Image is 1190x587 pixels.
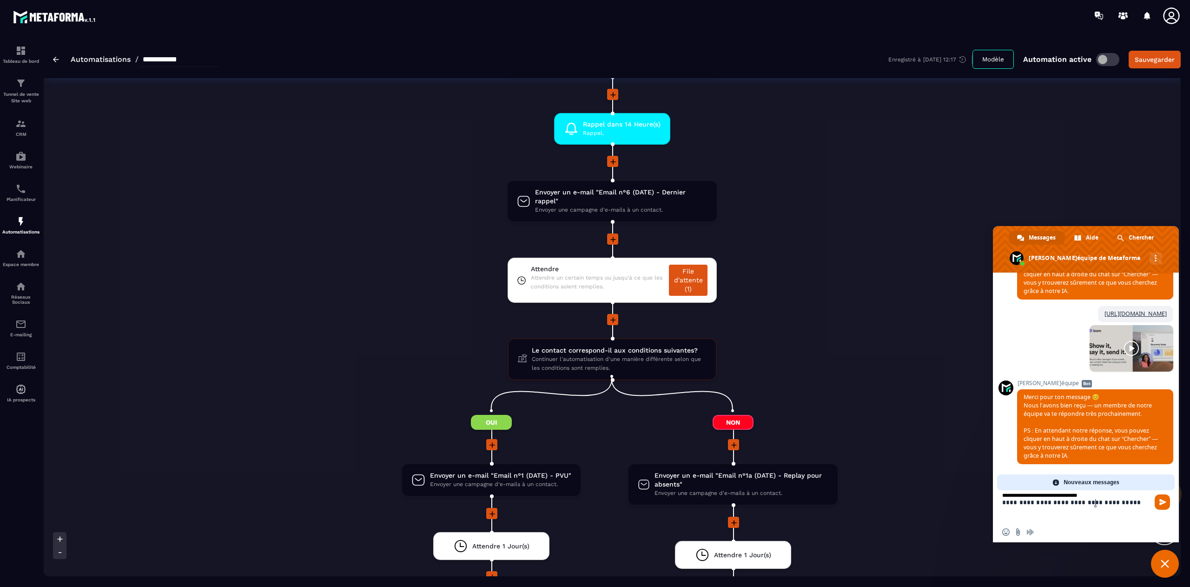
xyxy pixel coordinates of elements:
[2,365,40,370] p: Comptabilité
[1129,231,1154,245] span: Chercher
[2,274,40,312] a: social-networksocial-networkRéseaux Sociaux
[2,209,40,241] a: automationsautomationsAutomatisations
[2,144,40,176] a: automationsautomationsWebinaire
[532,346,707,355] span: Le contact correspond-il aux conditions suivantes?
[972,50,1014,69] button: Modèle
[472,542,529,551] span: Attendre 1 Jour(s)
[2,332,40,337] p: E-mailing
[1151,550,1179,578] a: Fermer le chat
[1017,380,1173,387] span: [PERSON_NAME]équipe
[1155,494,1170,510] span: Envoyer
[15,281,26,292] img: social-network
[15,183,26,194] img: scheduler
[1109,231,1163,245] a: Chercher
[583,129,661,138] span: Rappel.
[669,265,707,296] a: File d'attente (1)
[15,248,26,260] img: automations
[15,351,26,362] img: accountant
[1029,231,1056,245] span: Messages
[583,120,661,129] span: Rappel dans 14 Heure(s)
[2,38,40,71] a: formationformationTableau de bord
[430,480,571,489] span: Envoyer une campagne d'e-mails à un contact.
[1002,490,1151,522] textarea: Entrez votre message...
[923,56,956,63] p: [DATE] 12:17
[2,59,40,64] p: Tableau de bord
[1135,55,1175,64] div: Sauvegarder
[471,415,512,430] span: Oui
[1009,231,1065,245] a: Messages
[71,55,131,64] a: Automatisations
[1002,528,1010,536] span: Insérer un emoji
[13,8,97,25] img: logo
[2,397,40,402] p: IA prospects
[1129,51,1181,68] button: Sauvegarder
[15,319,26,330] img: email
[713,415,754,430] span: Non
[2,111,40,144] a: formationformationCRM
[654,489,828,498] span: Envoyer une campagne d'e-mails à un contact.
[2,91,40,104] p: Tunnel de vente Site web
[1024,393,1158,460] span: Merci pour ton message 😊 Nous l’avons bien reçu — un membre de notre équipe va te répondre très p...
[1023,55,1091,64] p: Automation active
[2,132,40,137] p: CRM
[2,176,40,209] a: schedulerschedulerPlanificateur
[531,273,665,291] span: Attendre un certain temps ou jusqu'à ce que les conditions soient remplies.
[15,384,26,395] img: automations
[1082,380,1092,387] span: Bot
[15,216,26,227] img: automations
[2,262,40,267] p: Espace membre
[1104,310,1167,318] a: [URL][DOMAIN_NAME]
[535,188,707,206] span: Envoyer un e-mail "Email n°6 (DATE) - Dernier rappel"
[1066,231,1108,245] a: Aide
[15,151,26,162] img: automations
[714,551,771,560] span: Attendre 1 Jour(s)
[53,57,59,62] img: arrow
[15,78,26,89] img: formation
[430,471,571,480] span: Envoyer un e-mail "Email n°1 (DATE) - PVU"
[2,71,40,111] a: formationformationTunnel de vente Site web
[532,355,707,373] span: Continuer l'automatisation d'une manière différente selon que les conditions sont remplies.
[1086,231,1098,245] span: Aide
[15,45,26,56] img: formation
[654,471,828,489] span: Envoyer un e-mail "Email n°1a (DATE) - Replay pour absents"
[1026,528,1034,536] span: Message audio
[531,265,665,273] span: Attendre
[2,241,40,274] a: automationsautomationsEspace membre
[888,55,972,64] div: Enregistré à
[535,206,707,214] span: Envoyer une campagne d'e-mails à un contact.
[1014,528,1022,536] span: Envoyer un fichier
[15,118,26,129] img: formation
[135,55,139,64] span: /
[2,164,40,169] p: Webinaire
[2,312,40,344] a: emailemailE-mailing
[1064,474,1119,490] span: Nouveaux messages
[2,229,40,234] p: Automatisations
[2,344,40,377] a: accountantaccountantComptabilité
[2,294,40,305] p: Réseaux Sociaux
[2,197,40,202] p: Planificateur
